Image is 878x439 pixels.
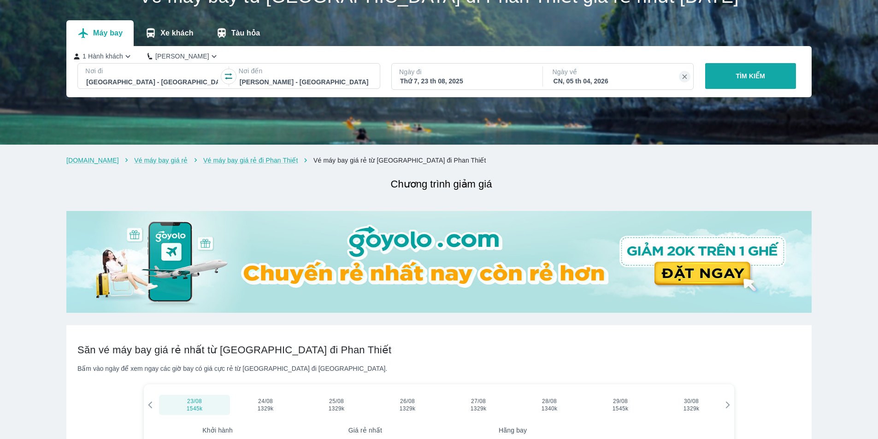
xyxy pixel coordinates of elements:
[155,52,209,61] p: [PERSON_NAME]
[542,398,557,405] span: 28/08
[613,398,628,405] span: 29/08
[736,71,765,81] p: TÌM KIẾM
[82,52,123,61] p: 1 Hành khách
[203,157,298,164] a: Vé máy bay giá rẻ đi Phan Thiết
[71,176,812,193] h2: Chương trình giảm giá
[134,157,188,164] a: Vé máy bay giá rẻ
[553,67,686,76] p: Ngày về
[74,52,133,61] button: 1 Hành khách
[240,405,291,412] span: 1329k
[382,405,433,412] span: 1329k
[77,364,801,373] div: Bấm vào ngày để xem ngay các giờ bay có giá cực rẻ từ [GEOGRAPHIC_DATA] đi [GEOGRAPHIC_DATA].
[169,405,220,412] span: 1545k
[554,76,685,86] div: CN, 05 th 04, 2026
[400,398,415,405] span: 26/08
[311,405,362,412] span: 1329k
[313,157,486,164] a: Vé máy bay giá rẻ từ [GEOGRAPHIC_DATA] đi Phan Thiết
[329,398,344,405] span: 25/08
[239,66,372,76] p: Nơi đến
[66,156,812,165] nav: breadcrumb
[471,398,486,405] span: 27/08
[595,405,646,412] span: 1545k
[524,405,575,412] span: 1340k
[399,67,533,76] p: Ngày đi
[684,398,699,405] span: 30/08
[66,20,271,46] div: transportation tabs
[258,398,273,405] span: 24/08
[160,29,193,38] p: Xe khách
[187,398,202,405] span: 23/08
[77,344,801,357] h2: Săn vé máy bay giá rẻ nhất từ [GEOGRAPHIC_DATA] đi Phan Thiết
[66,157,119,164] a: [DOMAIN_NAME]
[147,52,219,61] button: [PERSON_NAME]
[666,405,717,412] span: 1329k
[85,66,219,76] p: Nơi đi
[66,211,812,313] img: banner-home
[705,63,796,89] button: TÌM KIẾM
[400,76,532,86] div: Thứ 7, 23 th 08, 2025
[453,405,504,412] span: 1329k
[231,29,260,38] p: Tàu hỏa
[93,29,123,38] p: Máy bay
